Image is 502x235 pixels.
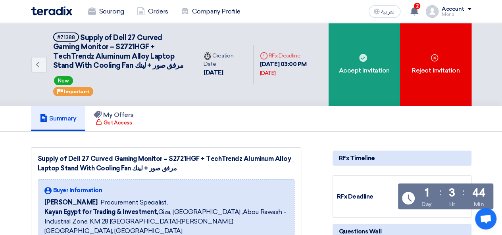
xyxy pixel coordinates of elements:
[53,32,188,71] h5: Supply of Dell 27 Curved Gaming Monitor – S2721HGF + TechTrendz Aluminum Alloy Laptop Stand With ...
[333,151,471,166] div: RFx Timeline
[425,187,429,199] div: 1
[449,187,455,199] div: 3
[204,52,247,68] div: Creation Date
[260,60,322,78] div: [DATE] 03:00 PM
[463,185,465,199] div: :
[449,200,455,208] div: Hr
[44,198,98,207] span: [PERSON_NAME]
[260,52,322,60] div: RFx Deadline
[204,68,247,77] div: [DATE]
[439,185,441,199] div: :
[64,89,89,94] span: Important
[329,23,400,106] div: Accept Invitation
[426,5,439,18] img: profile_test.png
[421,200,432,208] div: Day
[100,198,167,207] span: Procurement Specialist,
[94,111,134,119] h5: My Offers
[337,192,396,201] div: RFx Deadline
[31,106,85,131] a: Summary
[442,6,464,13] div: Account
[472,187,485,199] div: 44
[31,6,72,15] img: Teradix logo
[53,33,184,70] span: Supply of Dell 27 Curved Gaming Monitor – S2721HGF + TechTrendz Aluminum Alloy Laptop Stand With ...
[260,69,275,77] div: [DATE]
[53,186,102,195] span: Buyer Information
[369,5,400,18] button: العربية
[57,35,75,40] div: #71388
[442,12,471,17] div: Mona
[85,106,142,131] a: My Offers Get Access
[131,3,175,20] a: Orders
[400,23,471,106] div: Reject Invitation
[38,154,294,173] div: Supply of Dell 27 Curved Gaming Monitor – S2721HGF + TechTrendz Aluminum Alloy Laptop Stand With ...
[82,3,131,20] a: Sourcing
[175,3,247,20] a: Company Profile
[44,208,158,216] b: Kayan Egypt for Trading & Investment,
[54,76,73,85] span: New
[474,200,484,208] div: Min
[40,115,77,122] h5: Summary
[381,9,396,15] span: العربية
[475,208,496,229] div: Open chat
[414,3,420,9] span: 2
[96,119,132,127] div: Get Access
